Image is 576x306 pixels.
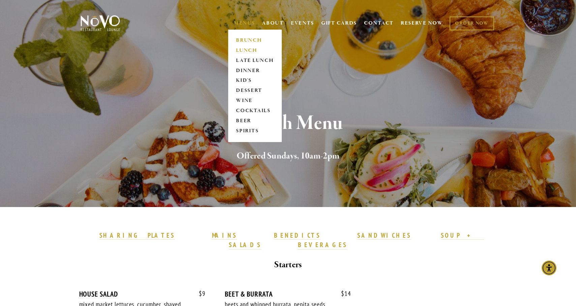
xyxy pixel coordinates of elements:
span: $ [199,290,202,298]
a: WINE [234,96,276,106]
a: SPIRITS [234,126,276,136]
a: GIFT CARDS [321,17,357,30]
a: RESERVE NOW [401,17,443,30]
a: BEVERAGES [298,241,347,249]
a: KID'S [234,76,276,86]
a: ABOUT [262,20,284,27]
a: BENEDICTS [274,231,321,240]
a: MENUS [234,20,255,27]
a: DINNER [234,66,276,76]
a: ORDER NOW [450,16,494,30]
div: HOUSE SALAD [79,290,206,298]
a: DESSERT [234,86,276,96]
strong: Starters [274,259,302,271]
div: Accessibility Menu [542,261,556,275]
span: 9 [192,290,206,298]
a: SOUP + SALADS [229,231,484,249]
img: Novo Restaurant &amp; Lounge [79,15,121,32]
a: LUNCH [234,45,276,56]
div: BEET & BURRATA [225,290,351,298]
strong: BEVERAGES [298,241,347,249]
h1: Brunch Menu [92,112,485,134]
h2: Offered Sundays, 10am-2pm [92,149,485,163]
a: LATE LUNCH [234,56,276,66]
a: SHARING PLATES [99,231,175,240]
span: $ [341,290,344,298]
a: BEER [234,116,276,126]
span: 14 [334,290,351,298]
a: BRUNCH [234,35,276,45]
a: MAINS [212,231,237,240]
a: COCKTAILS [234,106,276,116]
a: CONTACT [364,17,394,30]
a: EVENTS [291,20,314,27]
a: SANDWICHES [357,231,411,240]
